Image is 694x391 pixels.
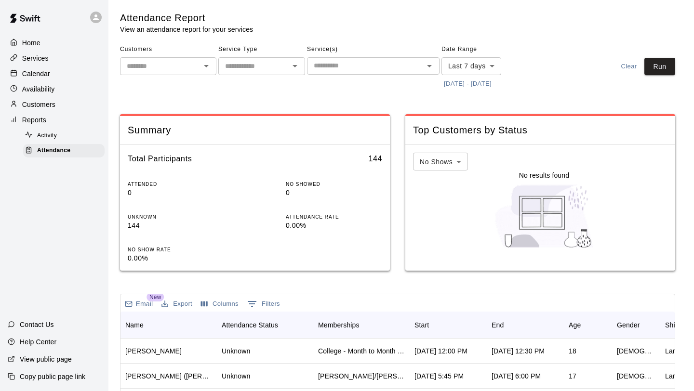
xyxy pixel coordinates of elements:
[128,221,224,231] p: 144
[617,312,640,339] div: Gender
[23,129,105,143] div: Activity
[20,320,54,329] p: Contact Us
[22,115,46,125] p: Reports
[564,312,612,339] div: Age
[22,53,49,63] p: Services
[120,12,253,25] h5: Attendance Report
[423,59,436,73] button: Open
[20,337,56,347] p: Help Center
[22,84,55,94] p: Availability
[492,346,545,356] div: Aug 15, 2025, 12:30 PM
[125,346,182,356] div: Aidan Lysik
[128,153,192,165] h6: Total Participants
[8,82,101,96] a: Availability
[307,42,440,57] span: Service(s)
[222,312,278,339] div: Attendance Status
[120,25,253,34] p: View an attendance report for your services
[286,188,382,198] p: 0
[245,296,282,312] button: Show filters
[23,128,108,143] a: Activity
[37,146,70,156] span: Attendance
[222,346,250,356] div: Unknown
[222,371,250,381] div: Unknown
[612,312,660,339] div: Gender
[368,153,382,165] h6: 144
[120,312,217,339] div: Name
[286,181,382,188] p: NO SHOWED
[318,346,405,356] div: College - Month to Month Membership
[120,42,216,57] span: Customers
[159,297,195,312] button: Export
[519,170,569,180] p: No results found
[22,100,55,109] p: Customers
[569,346,576,356] div: 18
[136,299,153,309] p: Email
[614,58,644,76] button: Clear
[414,346,467,356] div: Aug 15, 2025, 12:00 PM
[8,51,101,65] a: Services
[128,188,224,198] p: 0
[218,42,305,57] span: Service Type
[128,246,224,253] p: NO SHOW RATE
[644,58,675,76] button: Run
[37,131,57,141] span: Activity
[318,312,360,339] div: Memberships
[441,42,526,57] span: Date Range
[128,253,224,263] p: 0.00%
[487,312,564,339] div: End
[569,371,576,381] div: 17
[125,312,144,339] div: Name
[413,124,667,137] span: Top Customers by Status
[492,312,504,339] div: End
[8,97,101,112] a: Customers
[147,293,164,301] span: New
[441,57,501,75] div: Last 7 days
[128,213,224,221] p: UNKNOWN
[665,371,683,381] div: Large
[288,59,302,73] button: Open
[441,77,494,91] button: [DATE] - [DATE]
[569,312,581,339] div: Age
[318,371,405,381] div: Tom/Mike - Drop In , College - Drop In
[617,371,655,381] div: Male
[122,297,155,311] button: Email
[23,143,108,158] a: Attendance
[20,354,72,364] p: View public page
[23,144,105,157] div: Attendance
[199,297,241,312] button: Select columns
[492,371,541,381] div: Aug 14, 2025, 6:00 PM
[665,346,683,356] div: Large
[8,66,101,81] a: Calendar
[413,153,468,170] div: No Shows
[313,312,410,339] div: Memberships
[617,346,655,356] div: Male
[8,36,101,50] a: Home
[20,372,85,381] p: Copy public page link
[410,312,487,339] div: Start
[414,312,429,339] div: Start
[286,213,382,221] p: ATTENDANCE RATE
[217,312,313,339] div: Attendance Status
[125,371,212,381] div: Max Caracciolo (Chris Caracciolo)
[8,113,101,127] a: Reports
[490,180,599,252] img: Nothing to see here
[22,69,50,78] p: Calendar
[22,38,40,48] p: Home
[286,221,382,231] p: 0.00%
[128,124,382,137] span: Summary
[414,371,464,381] div: Aug 14, 2025, 5:45 PM
[128,181,224,188] p: ATTENDED
[200,59,213,73] button: Open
